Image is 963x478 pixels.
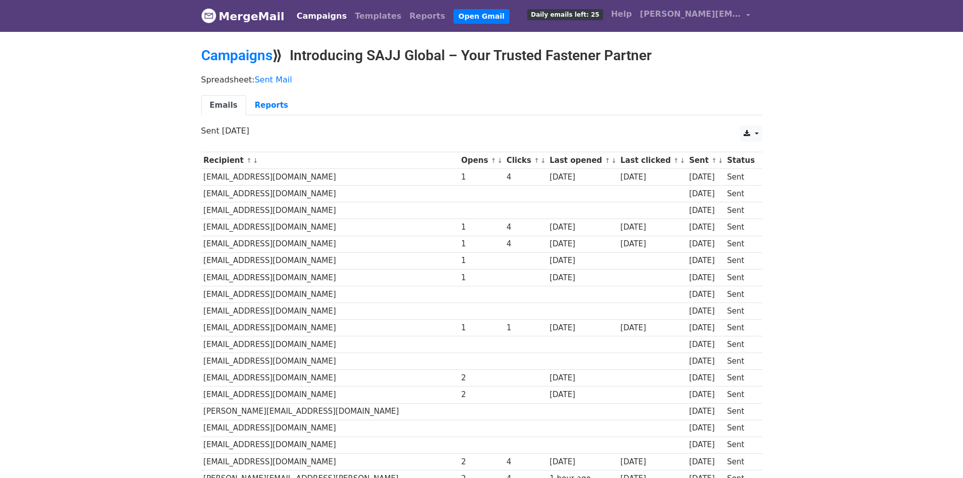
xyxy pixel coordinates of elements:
div: [DATE] [689,171,722,183]
a: Reports [246,95,297,116]
div: 1 [461,322,501,334]
div: [DATE] [689,306,722,317]
h2: ⟫ Introducing SAJJ Global – Your Trusted Fastener Partner [201,47,762,64]
td: Sent [724,169,757,186]
div: 2 [461,372,501,384]
a: [PERSON_NAME][EMAIL_ADDRESS][DOMAIN_NAME] [636,4,754,28]
td: Sent [724,269,757,286]
td: [EMAIL_ADDRESS][DOMAIN_NAME] [201,353,459,370]
div: [DATE] [689,356,722,367]
div: [DATE] [620,222,684,233]
th: Last clicked [618,152,687,169]
th: Clicks [504,152,547,169]
a: ↓ [611,157,617,164]
a: ↑ [605,157,610,164]
div: 1 [461,171,501,183]
span: Daily emails left: 25 [527,9,603,20]
td: Sent [724,202,757,219]
div: [DATE] [689,322,722,334]
th: Recipient [201,152,459,169]
a: ↑ [246,157,252,164]
div: [DATE] [549,238,615,250]
div: [DATE] [549,272,615,284]
div: [DATE] [549,456,615,468]
div: [DATE] [689,439,722,451]
div: 1 [461,272,501,284]
div: [DATE] [620,322,684,334]
td: Sent [724,252,757,269]
div: [DATE] [689,289,722,300]
div: [DATE] [689,188,722,200]
td: [EMAIL_ADDRESS][DOMAIN_NAME] [201,219,459,236]
td: Sent [724,437,757,453]
div: [DATE] [689,339,722,351]
div: 1 [507,322,545,334]
div: [DATE] [689,272,722,284]
span: [PERSON_NAME][EMAIL_ADDRESS][DOMAIN_NAME] [640,8,741,20]
div: [DATE] [689,222,722,233]
img: MergeMail logo [201,8,216,23]
div: 4 [507,456,545,468]
td: [PERSON_NAME][EMAIL_ADDRESS][DOMAIN_NAME] [201,403,459,420]
a: ↑ [711,157,717,164]
td: [EMAIL_ADDRESS][DOMAIN_NAME] [201,252,459,269]
a: MergeMail [201,6,285,27]
div: [DATE] [620,238,684,250]
div: [DATE] [689,238,722,250]
a: Daily emails left: 25 [523,4,607,24]
a: Emails [201,95,246,116]
div: [DATE] [689,389,722,401]
td: Sent [724,353,757,370]
a: Open Gmail [453,9,510,24]
th: Status [724,152,757,169]
div: [DATE] [549,389,615,401]
td: Sent [724,386,757,403]
p: Spreadsheet: [201,74,762,85]
td: Sent [724,236,757,252]
th: Last opened [547,152,618,169]
td: [EMAIL_ADDRESS][DOMAIN_NAME] [201,420,459,437]
a: Campaigns [201,47,272,64]
a: Campaigns [293,6,351,26]
div: 4 [507,171,545,183]
td: [EMAIL_ADDRESS][DOMAIN_NAME] [201,286,459,302]
a: Reports [405,6,449,26]
th: Opens [459,152,505,169]
td: [EMAIL_ADDRESS][DOMAIN_NAME] [201,236,459,252]
div: [DATE] [549,255,615,267]
td: Sent [724,403,757,420]
div: 2 [461,456,501,468]
div: 1 [461,255,501,267]
td: [EMAIL_ADDRESS][DOMAIN_NAME] [201,302,459,319]
a: ↓ [253,157,258,164]
th: Sent [686,152,724,169]
td: [EMAIL_ADDRESS][DOMAIN_NAME] [201,336,459,353]
a: ↑ [491,157,496,164]
div: [DATE] [549,222,615,233]
td: Sent [724,302,757,319]
div: 4 [507,238,545,250]
div: 4 [507,222,545,233]
div: [DATE] [689,422,722,434]
td: Sent [724,453,757,470]
div: [DATE] [549,372,615,384]
td: Sent [724,186,757,202]
a: ↓ [718,157,723,164]
div: 1 [461,238,501,250]
a: Help [607,4,636,24]
td: [EMAIL_ADDRESS][DOMAIN_NAME] [201,202,459,219]
div: [DATE] [620,456,684,468]
div: [DATE] [689,255,722,267]
div: [DATE] [689,372,722,384]
td: Sent [724,420,757,437]
div: [DATE] [689,205,722,216]
td: [EMAIL_ADDRESS][DOMAIN_NAME] [201,453,459,470]
td: Sent [724,370,757,386]
div: [DATE] [549,171,615,183]
td: Sent [724,336,757,353]
td: Sent [724,320,757,336]
div: [DATE] [689,406,722,417]
div: [DATE] [549,322,615,334]
a: ↓ [680,157,685,164]
a: ↑ [673,157,679,164]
